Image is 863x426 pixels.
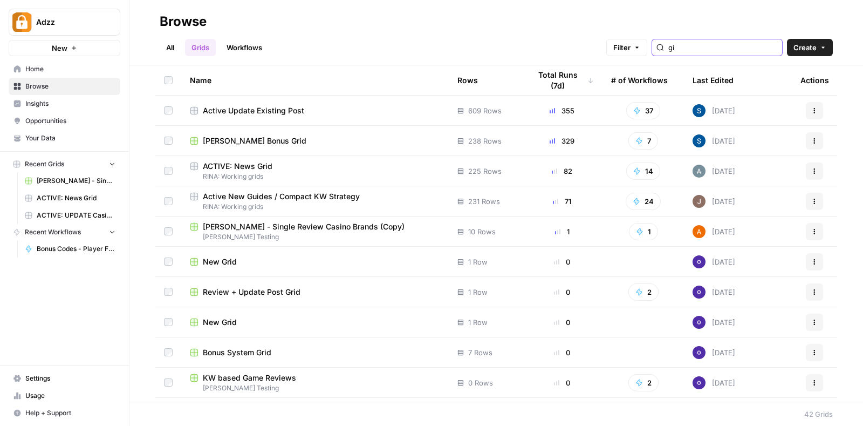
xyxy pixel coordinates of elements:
span: Active New Guides / Compact KW Strategy [203,191,360,202]
span: New [52,43,67,53]
div: [DATE] [693,346,735,359]
input: Search [668,42,778,53]
button: Create [787,39,833,56]
div: 0 [530,317,594,328]
div: 71 [530,196,594,207]
span: 225 Rows [468,166,502,177]
span: Settings [25,374,115,383]
a: Grids [185,39,216,56]
a: All [160,39,181,56]
a: [PERSON_NAME] - Single Review Casino Brands (Copy) [20,172,120,190]
span: [PERSON_NAME] Bonus Grid [203,136,306,146]
img: c47u9ku7g2b7umnumlgy64eel5a2 [693,346,706,359]
button: Recent Grids [9,156,120,172]
div: Browse [160,13,207,30]
div: 42 Grids [804,409,833,420]
span: 609 Rows [468,105,502,116]
a: New Grid [190,317,440,328]
img: c47u9ku7g2b7umnumlgy64eel5a2 [693,316,706,329]
div: Name [190,65,440,95]
button: Help + Support [9,404,120,422]
span: Adzz [36,17,101,28]
img: c47u9ku7g2b7umnumlgy64eel5a2 [693,376,706,389]
button: Filter [606,39,647,56]
button: 14 [626,163,660,180]
span: Home [25,64,115,74]
a: Review + Update Post Grid [190,287,440,297]
div: 0 [530,256,594,267]
a: Settings [9,370,120,387]
span: Recent Grids [25,159,64,169]
span: ACTIVE: UPDATE Casino Reviews [37,211,115,220]
img: c47u9ku7g2b7umnumlgy64eel5a2 [693,255,706,268]
span: 1 Row [468,256,488,267]
button: 2 [628,374,659,391]
span: 7 Rows [468,347,492,358]
div: Last Edited [693,65,734,95]
span: 10 Rows [468,226,496,237]
img: qk6vosqy2sb4ovvtvs3gguwethpi [693,195,706,208]
span: Active Update Existing Post [203,105,304,116]
button: New [9,40,120,56]
a: Usage [9,387,120,404]
a: KW based Game Reviews[PERSON_NAME] Testing [190,373,440,393]
a: New Grid [190,256,440,267]
span: Bonus System Grid [203,347,271,358]
span: 231 Rows [468,196,500,207]
img: Adzz Logo [12,12,32,32]
span: [PERSON_NAME] Testing [190,383,440,393]
span: RINA: Working grids [190,172,440,181]
span: Insights [25,99,115,109]
img: spdl5mgdtlnfuebrp5d83uw92e8p [693,165,706,178]
a: Opportunities [9,112,120,130]
a: [PERSON_NAME] - Single Review Casino Brands (Copy)[PERSON_NAME] Testing [190,221,440,242]
span: Usage [25,391,115,401]
span: 1 Row [468,317,488,328]
img: c47u9ku7g2b7umnumlgy64eel5a2 [693,286,706,299]
a: Your Data [9,130,120,147]
span: 0 Rows [468,377,493,388]
div: Total Runs (7d) [530,65,594,95]
div: [DATE] [693,104,735,117]
a: Insights [9,95,120,112]
span: [PERSON_NAME] - Single Review Casino Brands (Copy) [37,176,115,186]
div: 0 [530,377,594,388]
img: v57kel29kunc1ymryyci9cunv9zd [693,134,706,147]
div: [DATE] [693,376,735,389]
span: 238 Rows [468,136,502,146]
div: [DATE] [693,165,735,178]
span: ACTIVE: News Grid [37,193,115,203]
div: [DATE] [693,255,735,268]
span: KW based Game Reviews [203,373,296,383]
span: 1 Row [468,287,488,297]
a: ACTIVE: News GridRINA: Working grids [190,161,440,181]
span: Opportunities [25,116,115,126]
button: Recent Workflows [9,224,120,240]
span: Bonus Codes - Player Focused [37,244,115,254]
div: [DATE] [693,286,735,299]
div: [DATE] [693,225,735,238]
div: [DATE] [693,134,735,147]
div: Rows [457,65,478,95]
div: 329 [530,136,594,146]
button: Workspace: Adzz [9,9,120,36]
button: 2 [628,283,659,301]
span: Review + Update Post Grid [203,287,300,297]
a: [PERSON_NAME] Bonus Grid [190,136,440,146]
span: RINA: Working grids [190,202,440,212]
a: Workflows [220,39,269,56]
span: [PERSON_NAME] - Single Review Casino Brands (Copy) [203,221,405,232]
div: 1 [530,226,594,237]
button: 24 [626,193,661,210]
span: [PERSON_NAME] Testing [190,232,440,242]
img: v57kel29kunc1ymryyci9cunv9zd [693,104,706,117]
span: Browse [25,82,115,91]
div: 0 [530,347,594,358]
img: 1uqwqwywk0hvkeqipwlzjk5gjbnq [693,225,706,238]
span: ACTIVE: News Grid [203,161,272,172]
div: 355 [530,105,594,116]
span: New Grid [203,317,237,328]
div: [DATE] [693,195,735,208]
span: Help + Support [25,408,115,418]
a: Active Update Existing Post [190,105,440,116]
